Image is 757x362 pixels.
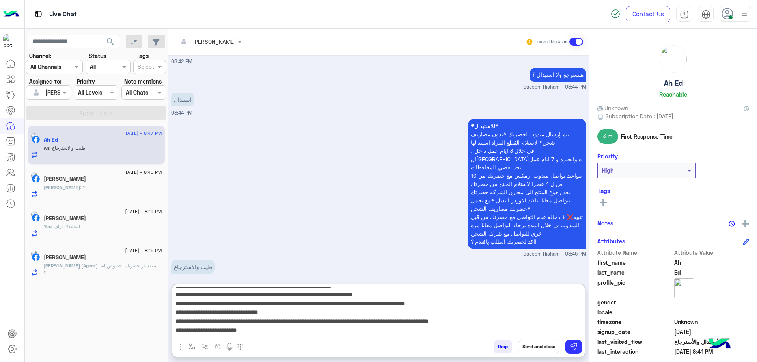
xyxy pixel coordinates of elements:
h5: Ali Abdelgawad [44,176,86,182]
span: Attribute Name [597,249,673,257]
img: Facebook [32,253,40,261]
img: defaultAdmin.png [31,87,42,98]
span: Ah [674,258,750,267]
img: select flow [189,343,195,350]
img: send attachment [176,342,185,352]
span: اساعدك ازاي [52,223,80,229]
button: select flow [186,340,199,353]
span: null [674,298,750,306]
span: 2025-08-30T17:36:36.836Z [674,328,750,336]
span: First Response Time [621,132,673,141]
span: null [674,308,750,316]
h5: Ahmed Khalifa [44,215,86,222]
img: picture [31,172,38,179]
img: tab [680,10,689,19]
button: Apply Filters [26,106,166,120]
img: add [742,220,749,227]
span: 08:42 PM [171,59,192,65]
button: Send and close [518,340,559,353]
span: 2025-08-30T17:41:50.5155069Z [674,347,750,356]
img: tab [34,9,43,19]
img: make a call [237,344,243,350]
a: tab [676,6,692,22]
img: picture [674,278,694,298]
img: tab [701,10,710,19]
img: spinner [611,9,620,19]
p: 30/8/2025, 8:44 PM [530,68,586,82]
label: Status [89,52,106,60]
img: Facebook [32,214,40,222]
span: Ah [44,145,49,151]
span: Unknown [674,318,750,326]
img: Facebook [32,136,40,143]
span: last_interaction [597,347,673,356]
h5: Ahmed Elfar [44,254,86,261]
span: [DATE] - 8:19 PM [125,208,162,215]
h6: Priority [597,152,618,160]
img: notes [729,221,735,227]
img: Logo [3,6,19,22]
span: gender [597,298,673,306]
span: first_name [597,258,673,267]
img: Facebook [32,175,40,183]
label: Assigned to: [29,77,62,85]
label: Channel: [29,52,51,60]
h6: Attributes [597,238,625,245]
button: Drop [494,340,512,353]
img: send voice note [225,342,234,352]
span: You [44,223,52,229]
span: signup_date [597,328,673,336]
div: Select [136,62,154,72]
img: hulul-logo.png [706,330,733,358]
small: Human Handover [535,39,568,45]
span: [DATE] - 8:47 PM [124,130,162,137]
button: create order [212,340,225,353]
h5: Ah Ed [44,137,58,143]
p: Live Chat [49,9,77,20]
span: Subscription Date : [DATE] [605,112,673,120]
img: picture [660,46,687,72]
span: طيب والاسترجاع [49,145,86,151]
p: 30/8/2025, 8:44 PM [171,93,194,106]
span: last_name [597,268,673,277]
button: search [101,35,120,52]
h5: Ah Ed [664,79,683,88]
span: Bassem Hisham - 08:44 PM [523,84,586,91]
span: profile_pic [597,278,673,297]
img: 713415422032625 [3,34,17,48]
img: picture [31,133,38,140]
span: 08:44 PM [171,110,192,116]
img: picture [31,211,38,218]
label: Note mentions [124,77,162,85]
span: [DATE] - 8:40 PM [124,169,162,176]
span: timezone [597,318,673,326]
span: Unknown [597,104,628,112]
a: Contact Us [626,6,670,22]
p: 30/8/2025, 8:47 PM [171,260,215,274]
img: profile [739,9,749,19]
span: Bassem Hisham - 08:45 PM [523,251,586,258]
span: 3 m [597,129,618,143]
span: search [106,37,115,46]
p: 30/8/2025, 8:45 PM [468,119,586,249]
h6: Reachable [659,91,687,98]
span: Attribute Value [674,249,750,257]
span: locale [597,308,673,316]
span: [PERSON_NAME] (Agent) [44,263,98,269]
label: Tags [136,52,149,60]
span: الأستبدال والأسترجاع [674,338,750,346]
span: [DATE] - 8:16 PM [125,247,162,254]
span: ? [80,184,86,190]
button: Trigger scenario [199,340,212,353]
img: Trigger scenario [202,343,208,350]
span: Ed [674,268,750,277]
img: create order [215,343,221,350]
span: استفسار حضرتك بخصوص ايه ؟ [44,263,158,276]
h6: Notes [597,219,613,226]
img: send message [570,343,578,351]
h6: Tags [597,187,749,194]
img: picture [31,251,38,258]
label: Priority [77,77,95,85]
span: [PERSON_NAME] [44,184,80,190]
span: last_visited_flow [597,338,673,346]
